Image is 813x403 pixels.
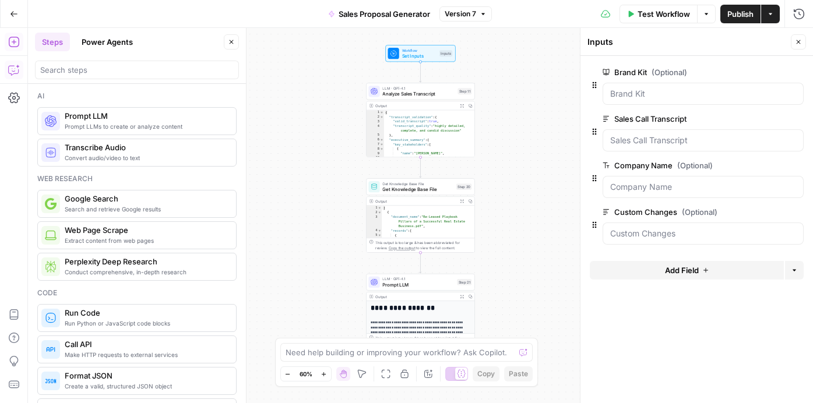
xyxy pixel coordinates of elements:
div: Ai [37,91,237,101]
div: Inputs [587,36,787,48]
span: Toggle code folding, rows 6 through 32 [380,137,384,142]
div: 3 [367,119,384,124]
span: Search and retrieve Google results [65,204,227,214]
input: Company Name [610,181,796,193]
span: Format JSON [65,370,227,381]
span: Publish [727,8,754,20]
div: 10 [367,156,384,165]
span: Call API [65,338,227,350]
span: Toggle code folding, rows 8 through 11 [380,147,384,151]
span: Toggle code folding, rows 4 through 8 [378,228,382,233]
input: Custom Changes [610,228,796,239]
span: Copy the output [389,246,416,250]
button: Test Workflow [620,5,697,23]
div: Code [37,288,237,298]
div: 4 [367,124,384,133]
div: Web research [37,174,237,184]
div: 2 [367,115,384,119]
div: 7 [367,142,384,147]
div: 3 [367,215,382,228]
div: Step 11 [457,88,471,94]
label: Sales Call Transcript [603,113,738,125]
span: (Optional) [652,66,687,78]
input: Sales Call Transcript [610,135,796,146]
span: Transcribe Audio [65,142,227,153]
span: Prompt LLM [65,110,227,122]
label: Company Name [603,160,738,171]
span: Run Code [65,307,227,319]
button: Version 7 [439,6,492,22]
span: Conduct comprehensive, in-depth research [65,267,227,277]
div: Step 20 [456,183,472,190]
g: Edge from start to step_11 [420,62,422,82]
div: 9 [367,151,384,156]
div: This output is too large & has been abbreviated for review. to view the full content. [375,335,471,346]
span: Analyze Sales Transcript [382,90,455,97]
span: Make HTTP requests to external services [65,350,227,359]
span: Get Knowledge Base File [382,186,453,193]
div: 2 [367,210,382,215]
span: Paste [509,369,528,379]
input: Brand Kit [610,88,796,100]
span: Toggle code folding, rows 1 through 289 [380,110,384,115]
span: LLM · GPT-4.1 [382,276,454,282]
span: Toggle code folding, rows 5 through 7 [378,233,382,238]
div: This output is too large & has been abbreviated for review. to view the full content. [375,240,471,251]
label: Custom Changes [603,206,738,218]
div: Output [375,198,455,204]
span: (Optional) [682,206,717,218]
div: Inputs [439,50,452,56]
span: Toggle code folding, rows 1 through 10 [378,206,382,210]
span: Toggle code folding, rows 7 through 28 [380,142,384,147]
span: Set Inputs [402,52,437,59]
span: Sales Proposal Generator [339,8,430,20]
div: 1 [367,206,382,210]
input: Search steps [40,64,234,76]
div: Output [375,294,455,299]
g: Edge from step_11 to step_20 [420,157,422,178]
button: Steps [35,33,70,51]
div: 5 [367,133,384,137]
span: Google Search [65,193,227,204]
div: Output [375,103,455,109]
div: 4 [367,228,382,233]
div: Step 21 [457,279,471,285]
span: Run Python or JavaScript code blocks [65,319,227,328]
div: WorkflowSet InputsInputs [366,45,475,62]
span: Test Workflow [638,8,690,20]
button: Paste [504,366,533,381]
g: Edge from step_20 to step_21 [420,253,422,273]
span: Prompt LLM [382,281,454,288]
label: Brand Kit [603,66,738,78]
button: Copy [473,366,499,381]
span: (Optional) [677,160,713,171]
span: LLM · GPT-4.1 [382,86,455,91]
div: 6 [367,137,384,142]
div: Get Knowledge Base FileGet Knowledge Base FileStep 20Output[ { "document_name":"Re-Leased Playboo... [366,178,475,253]
button: Add Field [590,261,784,280]
button: Sales Proposal Generator [321,5,437,23]
span: Web Page Scrape [65,224,227,236]
span: Add Field [665,264,699,276]
span: Toggle code folding, rows 2 through 9 [378,210,382,215]
button: Publish [720,5,761,23]
span: Toggle code folding, rows 2 through 5 [380,115,384,119]
div: 5 [367,233,382,238]
button: Power Agents [75,33,140,51]
span: Convert audio/video to text [65,153,227,162]
span: Workflow [402,47,437,53]
span: Create a valid, structured JSON object [65,381,227,391]
span: 60% [300,369,312,379]
span: Copy [477,369,495,379]
div: LLM · GPT-4.1Analyze Sales TranscriptStep 11Output{ "transcript_validation":{ "valid_transcript":... [366,83,475,157]
span: Get Knowledge Base File [382,181,453,186]
span: Extract content from web pages [65,236,227,245]
div: 8 [367,147,384,151]
span: Perplexity Deep Research [65,256,227,267]
div: 1 [367,110,384,115]
span: Version 7 [445,9,476,19]
span: Prompt LLMs to create or analyze content [65,122,227,131]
